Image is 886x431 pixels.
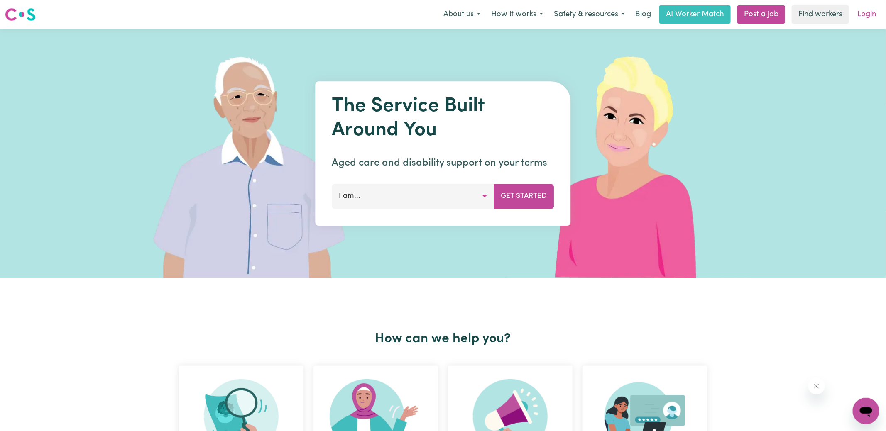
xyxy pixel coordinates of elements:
span: Need any help? [5,6,50,12]
a: Find workers [792,5,849,24]
button: How it works [486,6,548,23]
button: Safety & resources [548,6,630,23]
h1: The Service Built Around You [332,95,554,142]
button: I am... [332,184,494,209]
a: Careseekers logo [5,5,36,24]
button: About us [438,6,486,23]
a: Login [852,5,881,24]
p: Aged care and disability support on your terms [332,156,554,170]
a: AI Worker Match [659,5,731,24]
iframe: Button to launch messaging window [853,398,879,424]
button: Get Started [494,184,554,209]
iframe: Close message [808,378,825,394]
a: Blog [630,5,656,24]
h2: How can we help you? [174,331,712,347]
a: Post a job [737,5,785,24]
img: Careseekers logo [5,7,36,22]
